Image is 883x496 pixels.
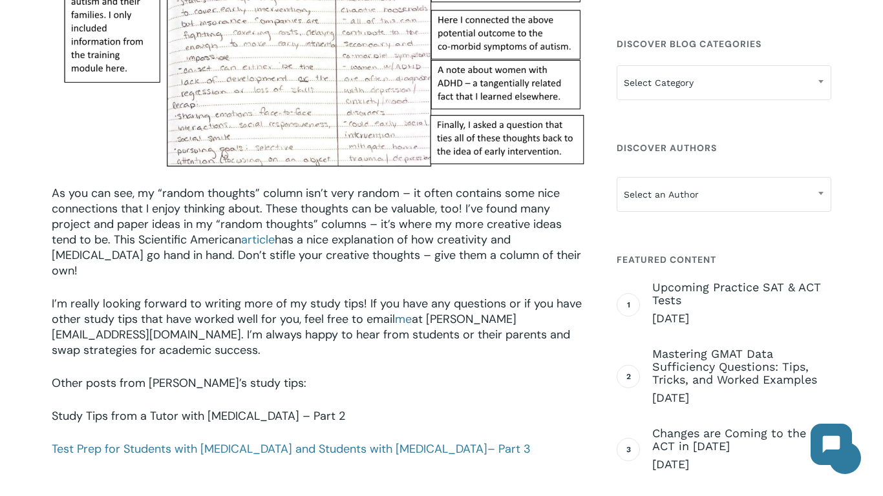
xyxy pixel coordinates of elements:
span: Select Category [617,69,831,96]
span: Select an Author [617,177,831,212]
iframe: Chatbot [798,411,865,478]
p: Other posts from [PERSON_NAME]’s study tips: [52,375,586,408]
a: Changes are Coming to the ACT in [DATE] [DATE] [652,427,831,472]
span: [DATE] [652,457,831,472]
a: Study Tips from a Tutor with [MEDICAL_DATA] – Part 2 [52,408,345,424]
span: – Part 3 [487,441,531,457]
span: As you can see, my “random thoughts” column isn’t very random – it often contains some nice conne... [52,185,562,247]
span: [DATE] [652,390,831,406]
a: Test Prep for Students with [MEDICAL_DATA] and Students with [MEDICAL_DATA]– Part 3 [52,441,531,457]
span: [DATE] [652,311,831,326]
a: Mastering GMAT Data Sufficiency Questions: Tips, Tricks, and Worked Examples [DATE] [652,347,831,406]
span: Upcoming Practice SAT & ACT Tests [652,281,831,307]
a: Upcoming Practice SAT & ACT Tests [DATE] [652,281,831,326]
h4: Featured Content [617,248,831,271]
span: Select Category [617,65,831,100]
h4: Discover Blog Categories [617,32,831,56]
a: me [395,311,412,327]
span: Mastering GMAT Data Sufficiency Questions: Tips, Tricks, and Worked Examples [652,347,831,386]
a: article [241,232,275,247]
span: at [PERSON_NAME][EMAIL_ADDRESS][DOMAIN_NAME]. I’m always happy to hear from students or their par... [52,311,570,358]
span: Changes are Coming to the ACT in [DATE] [652,427,831,453]
h4: Discover Authors [617,136,831,160]
span: Select an Author [617,181,831,208]
span: has a nice explanation of how creativity and [MEDICAL_DATA] go hand in hand. Don’t stifle your cr... [52,232,581,278]
span: I’m really looking forward to writing more of my study tips! If you have any questions or if you ... [52,296,582,327]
